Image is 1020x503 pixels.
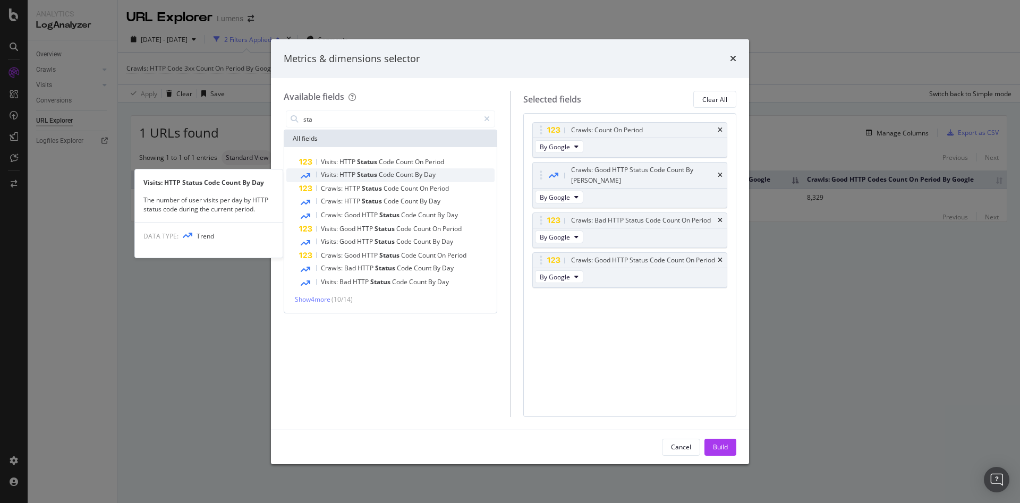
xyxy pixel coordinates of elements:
span: Count [401,197,420,206]
span: Count [418,251,437,260]
span: By Google [540,233,570,242]
div: Cancel [671,442,691,451]
span: HTTP [344,184,362,193]
span: HTTP [358,263,375,272]
span: Code [401,210,418,219]
div: Crawls: Bad HTTP Status Code Count On Period [571,215,711,226]
span: Code [384,184,401,193]
span: Status [362,184,384,193]
span: By [433,263,442,272]
button: By Google [535,140,583,153]
span: Status [357,157,379,166]
div: Crawls: Good HTTP Status Code Count By [PERSON_NAME]timesBy Google [532,162,728,208]
span: Visits: [321,170,339,179]
span: Code [396,224,413,233]
span: Period [430,184,449,193]
div: times [718,257,722,263]
span: HTTP [362,251,379,260]
span: Code [397,263,414,272]
div: times [718,217,722,224]
div: Metrics & dimensions selector [284,52,420,66]
span: Bad [344,263,358,272]
span: HTTP [357,224,375,233]
div: Crawls: Count On PeriodtimesBy Google [532,122,728,158]
span: On [437,251,447,260]
button: Build [704,439,736,456]
span: By Google [540,193,570,202]
span: Crawls: [321,197,344,206]
span: HTTP [339,170,357,179]
span: Day [437,277,449,286]
span: Code [379,157,396,166]
div: Build [713,442,728,451]
span: HTTP [353,277,370,286]
span: Count [401,184,420,193]
span: Status [362,197,384,206]
span: Code [401,251,418,260]
span: Code [384,197,401,206]
span: Status [375,224,396,233]
span: Crawls: [321,184,344,193]
input: Search by field name [302,111,479,127]
span: Count [396,170,415,179]
span: Period [425,157,444,166]
span: Status [375,237,396,246]
span: Visits: [321,157,339,166]
span: Status [370,277,392,286]
span: Status [379,210,401,219]
span: HTTP [339,157,357,166]
div: Clear All [702,95,727,104]
div: times [730,52,736,66]
span: By Google [540,272,570,282]
span: Good [344,251,362,260]
span: ( 10 / 14 ) [331,295,353,304]
span: Visits: [321,224,339,233]
span: Count [413,224,432,233]
div: Crawls: Bad HTTP Status Code Count On PeriodtimesBy Google [532,212,728,248]
span: Day [429,197,440,206]
span: Crawls: [321,210,344,219]
span: Status [375,263,397,272]
div: times [718,172,722,178]
span: By Google [540,142,570,151]
span: Day [424,170,436,179]
span: Count [418,210,437,219]
button: By Google [535,191,583,203]
button: By Google [535,270,583,283]
span: Count [409,277,428,286]
span: Period [447,251,466,260]
span: Code [379,170,396,179]
div: All fields [284,130,497,147]
span: Bad [339,277,353,286]
span: Code [396,237,413,246]
span: HTTP [362,210,379,219]
div: Crawls: Good HTTP Status Code Count On Period [571,255,715,266]
span: By [415,170,424,179]
div: Available fields [284,91,344,103]
div: Crawls: Good HTTP Status Code Count On PeriodtimesBy Google [532,252,728,288]
span: On [432,224,443,233]
span: By [432,237,441,246]
span: Day [442,263,454,272]
span: Status [379,251,401,260]
span: Good [339,237,357,246]
button: Cancel [662,439,700,456]
div: Crawls: Good HTTP Status Code Count By [PERSON_NAME] [571,165,716,186]
span: Crawls: [321,251,344,260]
span: Count [413,237,432,246]
div: The number of user visits per day by HTTP status code during the current period. [135,195,283,214]
span: Count [396,157,415,166]
span: HTTP [344,197,362,206]
span: Day [446,210,458,219]
span: On [420,184,430,193]
span: Count [414,263,433,272]
div: Selected fields [523,93,581,106]
span: Day [441,237,453,246]
span: By [420,197,429,206]
span: Status [357,170,379,179]
span: On [415,157,425,166]
button: By Google [535,231,583,243]
div: modal [271,39,749,464]
div: Visits: HTTP Status Code Count By Day [135,178,283,187]
span: By [428,277,437,286]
